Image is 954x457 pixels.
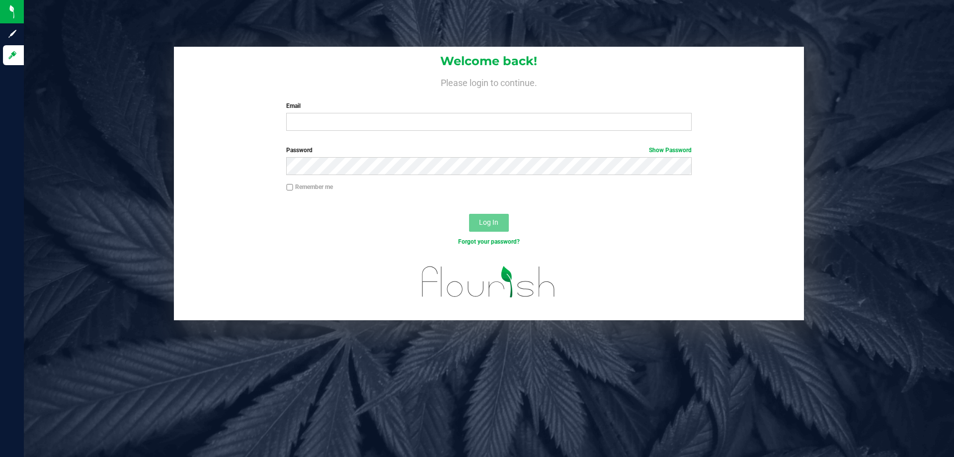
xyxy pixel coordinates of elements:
[286,147,313,154] span: Password
[174,76,804,88] h4: Please login to continue.
[286,184,293,191] input: Remember me
[649,147,692,154] a: Show Password
[7,29,17,39] inline-svg: Sign up
[286,101,691,110] label: Email
[479,218,498,226] span: Log In
[458,238,520,245] a: Forgot your password?
[469,214,509,232] button: Log In
[7,50,17,60] inline-svg: Log in
[410,257,567,307] img: flourish_logo.svg
[174,55,804,68] h1: Welcome back!
[286,183,333,191] label: Remember me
